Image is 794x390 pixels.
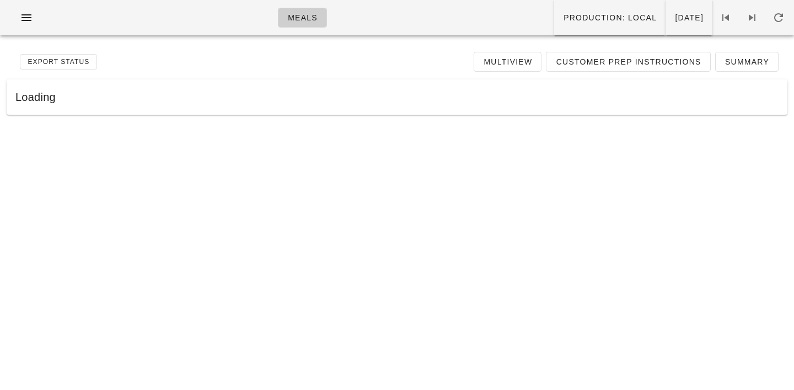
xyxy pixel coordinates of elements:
span: [DATE] [674,13,704,22]
span: Customer Prep Instructions [555,57,701,66]
a: Meals [278,8,327,28]
span: Multiview [483,57,532,66]
span: Summary [725,57,769,66]
div: Loading [7,79,787,115]
button: Export Status [20,54,97,70]
span: Export Status [27,58,89,66]
a: Multiview [474,52,541,72]
a: Summary [715,52,779,72]
span: Meals [287,13,318,22]
span: Production: local [563,13,657,22]
a: Customer Prep Instructions [546,52,710,72]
